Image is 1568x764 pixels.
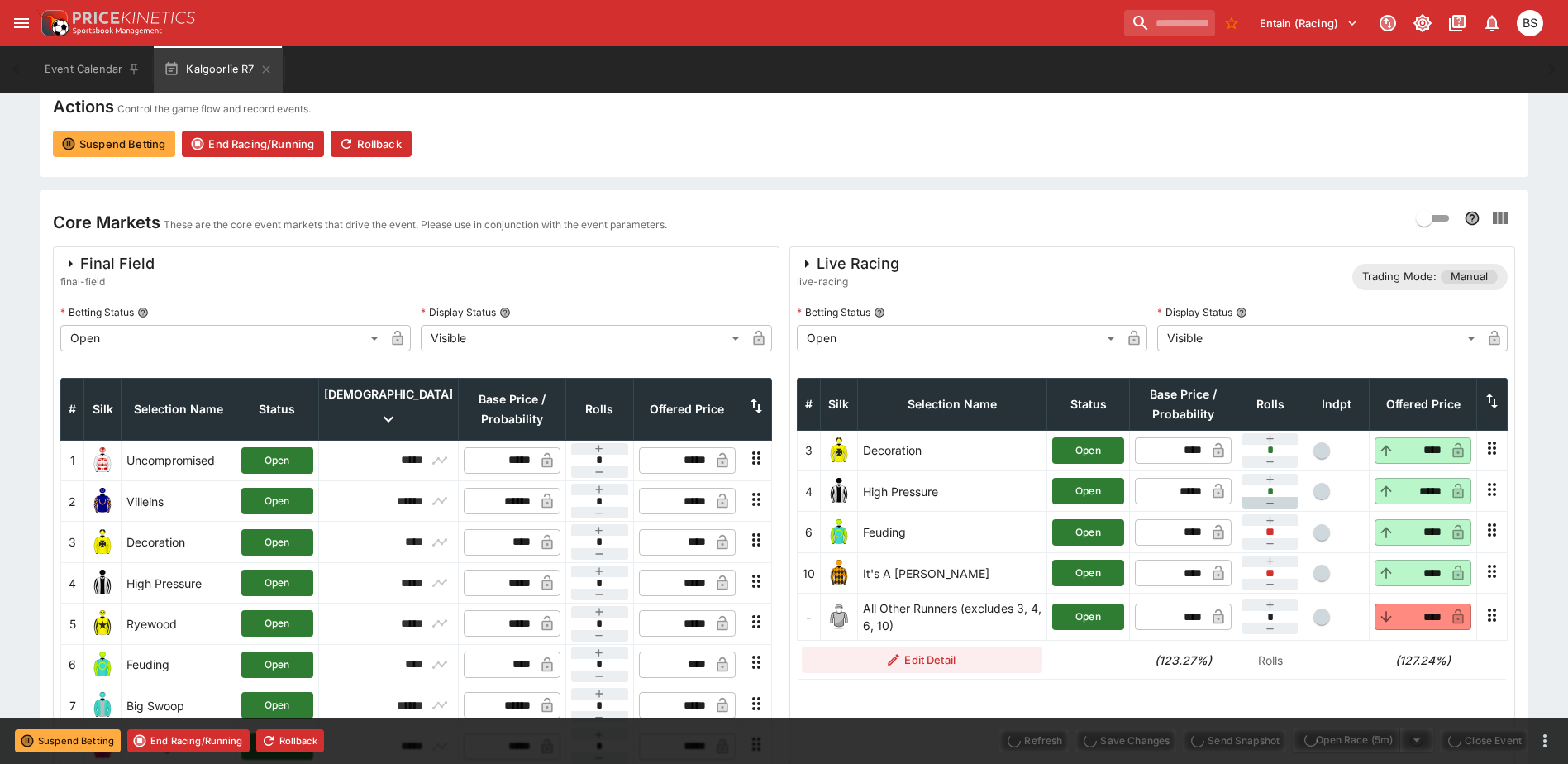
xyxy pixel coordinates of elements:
td: 4 [797,471,820,512]
td: It's A [PERSON_NAME] [857,552,1047,593]
button: Open [241,447,313,474]
button: Rollback [256,729,324,752]
p: Betting Status [60,305,134,319]
td: 5 [61,604,84,644]
div: Visible [1157,325,1481,351]
td: 4 [61,562,84,603]
img: runner 1 [89,447,116,474]
td: Decoration [122,522,236,562]
h4: Actions [53,96,114,117]
td: Decoration [857,430,1047,470]
button: Display Status [499,307,511,318]
button: more [1535,731,1555,751]
img: Sportsbook Management [73,27,162,35]
span: Manual [1441,269,1498,285]
img: runner 10 [826,560,852,586]
td: 1 [61,440,84,480]
div: Live Racing [797,254,899,274]
td: 6 [797,512,820,552]
div: Final Field [60,254,155,274]
button: Select Tenant [1250,10,1368,36]
td: Villeins [122,481,236,522]
td: 7 [61,685,84,726]
img: runner 2 [89,488,116,514]
button: Suspend Betting [53,131,175,157]
button: No Bookmarks [1218,10,1245,36]
p: Rolls [1242,652,1299,669]
button: Open [1052,560,1124,586]
td: 3 [61,522,84,562]
img: runner 6 [826,519,852,546]
th: Base Price / Probability [1130,378,1237,430]
img: blank-silk.png [826,604,852,630]
img: runner 5 [89,610,116,637]
td: 3 [797,430,820,470]
button: Documentation [1442,8,1472,38]
img: PriceKinetics Logo [36,7,69,40]
p: Display Status [421,305,496,319]
h6: (123.27%) [1135,652,1232,669]
th: Selection Name [122,378,236,440]
button: Open [241,529,313,556]
p: Betting Status [797,305,870,319]
p: These are the core event markets that drive the event. Please use in conjunction with the event p... [164,217,667,233]
button: Event Calendar [35,46,150,93]
td: Feuding [122,644,236,685]
th: Silk [84,378,122,440]
button: Open [1052,519,1124,546]
th: Offered Price [1370,378,1477,430]
th: Status [1047,378,1130,430]
button: Open [1052,478,1124,504]
img: runner 6 [89,652,116,678]
th: Selection Name [857,378,1047,430]
p: Trading Mode: [1362,269,1437,285]
button: Open [1052,437,1124,464]
td: - [797,594,820,641]
button: Suspend Betting [15,729,121,752]
button: Toggle light/dark mode [1408,8,1437,38]
th: Rolls [565,378,633,440]
img: runner 3 [826,437,852,464]
button: End Racing/Running [127,729,250,752]
img: runner 4 [826,478,852,504]
td: All Other Runners (excludes 3, 4, 6, 10) [857,594,1047,641]
td: High Pressure [857,471,1047,512]
div: Visible [421,325,745,351]
img: runner 7 [89,692,116,719]
div: split button [1293,728,1433,752]
button: Brendan Scoble [1512,5,1548,41]
button: Open [241,610,313,637]
button: Open [241,570,313,596]
button: Kalgoorlie R7 [154,46,282,93]
th: Status [236,378,318,440]
td: Feuding [857,512,1047,552]
button: Open [241,692,313,719]
button: Display Status [1236,307,1247,318]
th: Rolls [1237,378,1303,430]
td: 6 [61,644,84,685]
span: live-racing [797,274,899,290]
th: Independent [1303,378,1370,430]
th: [DEMOGRAPHIC_DATA] [318,378,458,440]
td: Ryewood [122,604,236,644]
button: Open [241,488,313,514]
th: # [61,378,84,440]
th: Offered Price [633,378,741,440]
button: Betting Status [874,307,885,318]
input: search [1124,10,1215,36]
button: Betting Status [137,307,149,318]
button: Open [1052,604,1124,630]
div: Open [60,325,384,351]
button: Edit Detail [802,647,1042,673]
button: End Racing/Running [182,131,324,157]
h6: (127.24%) [1375,652,1472,669]
button: Rollback [331,131,411,157]
div: Open [797,325,1121,351]
button: open drawer [7,8,36,38]
img: runner 3 [89,529,116,556]
img: runner 4 [89,570,116,596]
img: PriceKinetics [73,12,195,24]
p: Display Status [1157,305,1232,319]
th: Silk [820,378,857,430]
th: Base Price / Probability [458,378,565,440]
